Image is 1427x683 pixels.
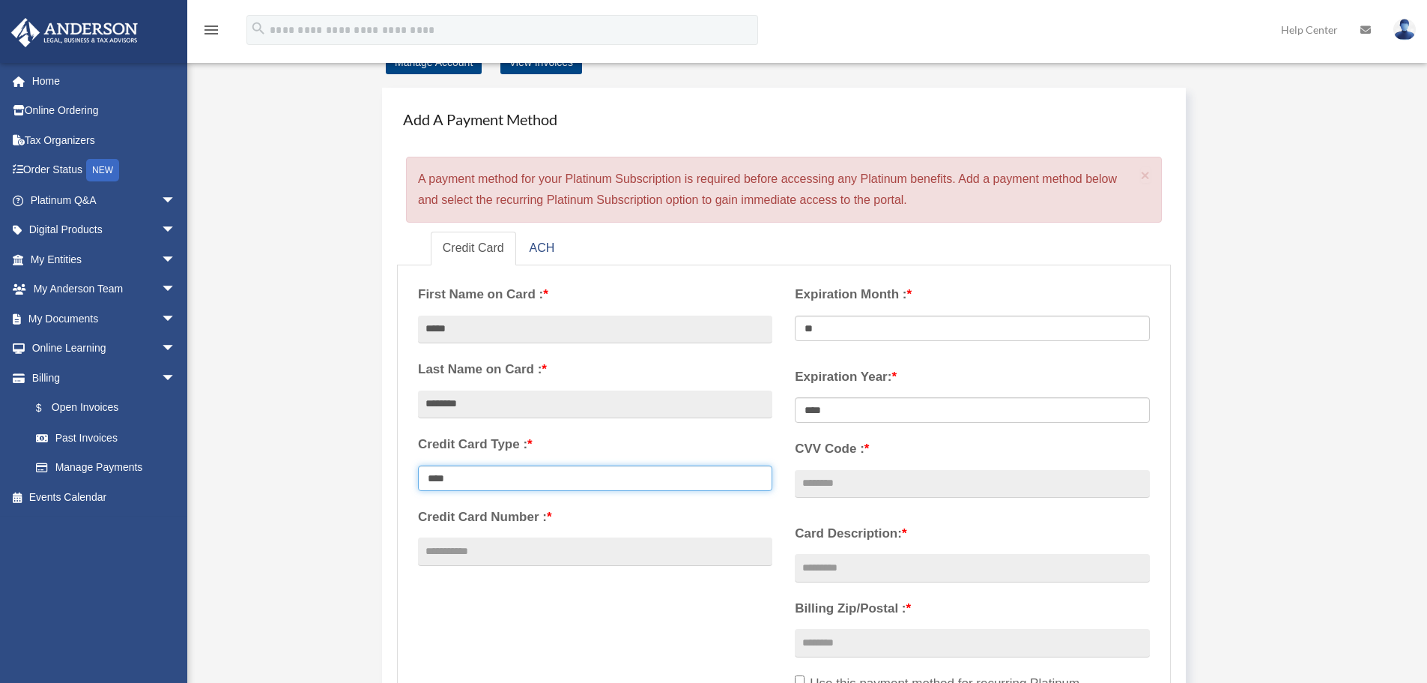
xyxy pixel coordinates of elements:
[202,26,220,39] a: menu
[1393,19,1416,40] img: User Pic
[10,363,199,393] a: Billingarrow_drop_down
[202,21,220,39] i: menu
[418,283,772,306] label: First Name on Card :
[10,215,199,245] a: Digital Productsarrow_drop_down
[7,18,142,47] img: Anderson Advisors Platinum Portal
[161,274,191,305] span: arrow_drop_down
[1141,166,1151,184] span: ×
[21,393,199,424] a: $Open Invoices
[397,103,1171,136] h4: Add A Payment Method
[161,304,191,334] span: arrow_drop_down
[10,274,199,304] a: My Anderson Teamarrow_drop_down
[795,438,1149,460] label: CVV Code :
[161,363,191,394] span: arrow_drop_down
[418,506,772,529] label: Credit Card Number :
[795,598,1149,620] label: Billing Zip/Postal :
[21,453,191,483] a: Manage Payments
[10,334,199,364] a: Online Learningarrow_drop_down
[795,283,1149,306] label: Expiration Month :
[10,66,199,96] a: Home
[10,482,199,512] a: Events Calendar
[10,244,199,274] a: My Entitiesarrow_drop_down
[161,185,191,216] span: arrow_drop_down
[21,423,199,453] a: Past Invoices
[161,334,191,364] span: arrow_drop_down
[795,366,1149,388] label: Expiration Year:
[86,159,119,181] div: NEW
[795,523,1149,545] label: Card Description:
[161,215,191,246] span: arrow_drop_down
[406,157,1162,223] div: A payment method for your Platinum Subscription is required before accessing any Platinum benefit...
[10,125,199,155] a: Tax Organizers
[10,185,199,215] a: Platinum Q&Aarrow_drop_down
[418,358,772,381] label: Last Name on Card :
[250,20,267,37] i: search
[518,232,567,265] a: ACH
[1141,167,1151,183] button: Close
[161,244,191,275] span: arrow_drop_down
[10,155,199,186] a: Order StatusNEW
[431,232,516,265] a: Credit Card
[10,96,199,126] a: Online Ordering
[44,399,52,418] span: $
[418,433,772,456] label: Credit Card Type :
[10,304,199,334] a: My Documentsarrow_drop_down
